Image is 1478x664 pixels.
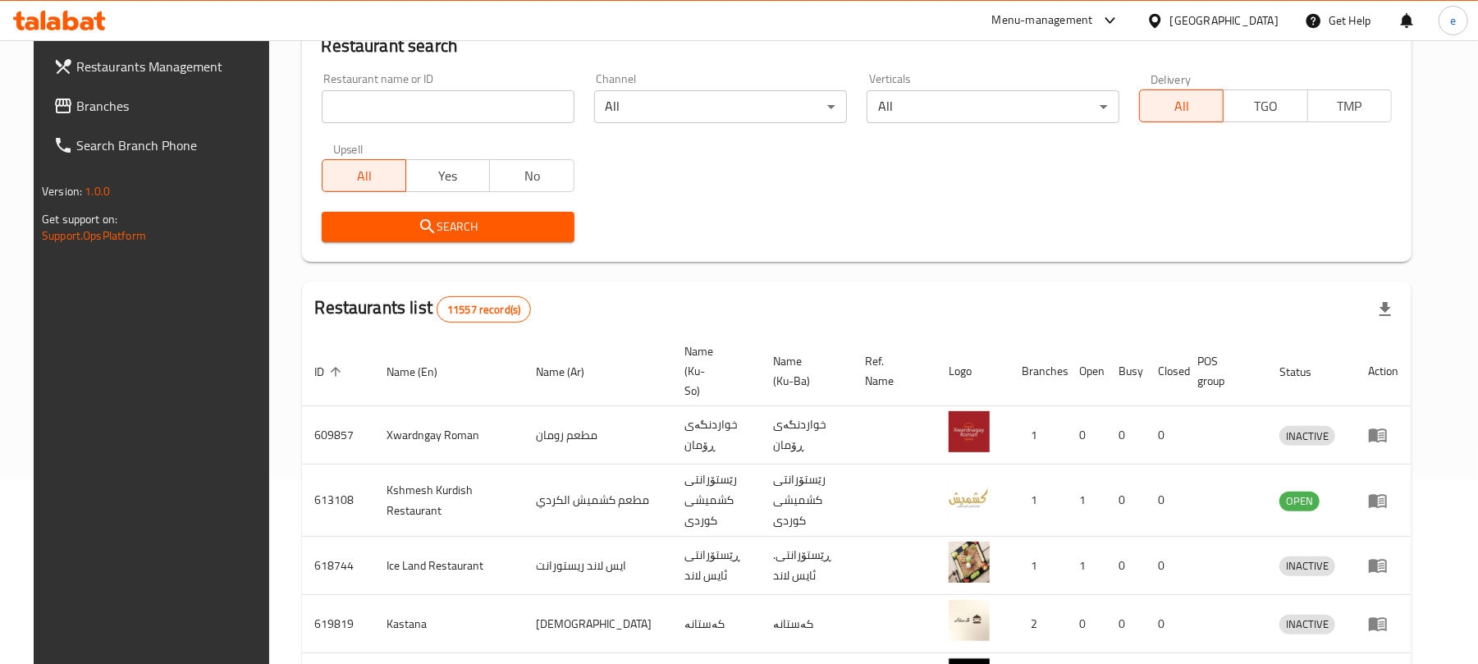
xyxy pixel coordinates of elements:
[1279,492,1320,511] div: OPEN
[333,143,364,154] label: Upsell
[867,90,1119,123] div: All
[322,34,1392,58] h2: Restaurant search
[761,406,853,465] td: خواردنگەی ڕۆمان
[1146,465,1185,537] td: 0
[1315,94,1385,118] span: TMP
[374,537,523,595] td: Ice Land Restaurant
[42,181,82,202] span: Version:
[1151,73,1192,85] label: Delivery
[302,465,374,537] td: 613108
[523,465,671,537] td: مطعم كشميش الكردي
[40,47,281,86] a: Restaurants Management
[992,11,1093,30] div: Menu-management
[1009,537,1067,595] td: 1
[761,465,853,537] td: رێستۆرانتی کشمیشى كوردى
[42,208,117,230] span: Get support on:
[322,90,574,123] input: Search for restaurant name or ID..
[374,406,523,465] td: Xwardngay Roman
[1146,337,1185,406] th: Closed
[413,164,483,188] span: Yes
[671,406,761,465] td: خواردنگەی ڕۆمان
[1366,290,1405,329] div: Export file
[1009,406,1067,465] td: 1
[40,86,281,126] a: Branches
[936,337,1009,406] th: Logo
[302,537,374,595] td: 618744
[1067,595,1106,653] td: 0
[1067,465,1106,537] td: 1
[1279,426,1335,446] div: INACTIVE
[949,600,990,641] img: Kastana
[1279,615,1335,634] div: INACTIVE
[1009,337,1067,406] th: Branches
[1146,94,1217,118] span: All
[76,96,268,116] span: Branches
[774,351,833,391] span: Name (Ku-Ba)
[536,362,606,382] span: Name (Ar)
[42,225,146,246] a: Support.OpsPlatform
[761,595,853,653] td: کەستانە
[684,341,741,401] span: Name (Ku-So)
[489,159,574,192] button: No
[1368,556,1398,575] div: Menu
[671,465,761,537] td: رێستۆرانتی کشمیشى كوردى
[1279,362,1333,382] span: Status
[949,411,990,452] img: Xwardngay Roman
[1450,11,1456,30] span: e
[523,595,671,653] td: [DEMOGRAPHIC_DATA]
[1279,427,1335,446] span: INACTIVE
[322,159,406,192] button: All
[761,537,853,595] td: .ڕێستۆرانتی ئایس لاند
[1170,11,1279,30] div: [GEOGRAPHIC_DATA]
[671,595,761,653] td: کەستانە
[1067,406,1106,465] td: 0
[866,351,916,391] span: Ref. Name
[302,595,374,653] td: 619819
[1106,595,1146,653] td: 0
[85,181,110,202] span: 1.0.0
[437,296,531,323] div: Total records count
[1106,406,1146,465] td: 0
[322,212,574,242] button: Search
[1279,556,1335,575] span: INACTIVE
[1307,89,1392,122] button: TMP
[496,164,567,188] span: No
[1139,89,1224,122] button: All
[1279,492,1320,511] span: OPEN
[1279,556,1335,576] div: INACTIVE
[1009,595,1067,653] td: 2
[374,595,523,653] td: Kastana
[671,537,761,595] td: ڕێستۆرانتی ئایس لاند
[1067,537,1106,595] td: 1
[1230,94,1301,118] span: TGO
[1067,337,1106,406] th: Open
[949,477,990,518] img: Kshmesh Kurdish Restaurant
[1106,337,1146,406] th: Busy
[523,406,671,465] td: مطعم رومان
[387,362,460,382] span: Name (En)
[1355,337,1412,406] th: Action
[437,302,530,318] span: 11557 record(s)
[1368,425,1398,445] div: Menu
[405,159,490,192] button: Yes
[315,362,346,382] span: ID
[76,135,268,155] span: Search Branch Phone
[949,542,990,583] img: Ice Land Restaurant
[1106,537,1146,595] td: 0
[76,57,268,76] span: Restaurants Management
[594,90,847,123] div: All
[1279,615,1335,634] span: INACTIVE
[1106,465,1146,537] td: 0
[1368,614,1398,634] div: Menu
[335,217,561,237] span: Search
[302,406,374,465] td: 609857
[1146,406,1185,465] td: 0
[523,537,671,595] td: ايس لاند ريستورانت
[329,164,400,188] span: All
[1368,491,1398,511] div: Menu
[1009,465,1067,537] td: 1
[315,295,532,323] h2: Restaurants list
[374,465,523,537] td: Kshmesh Kurdish Restaurant
[1223,89,1307,122] button: TGO
[1146,595,1185,653] td: 0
